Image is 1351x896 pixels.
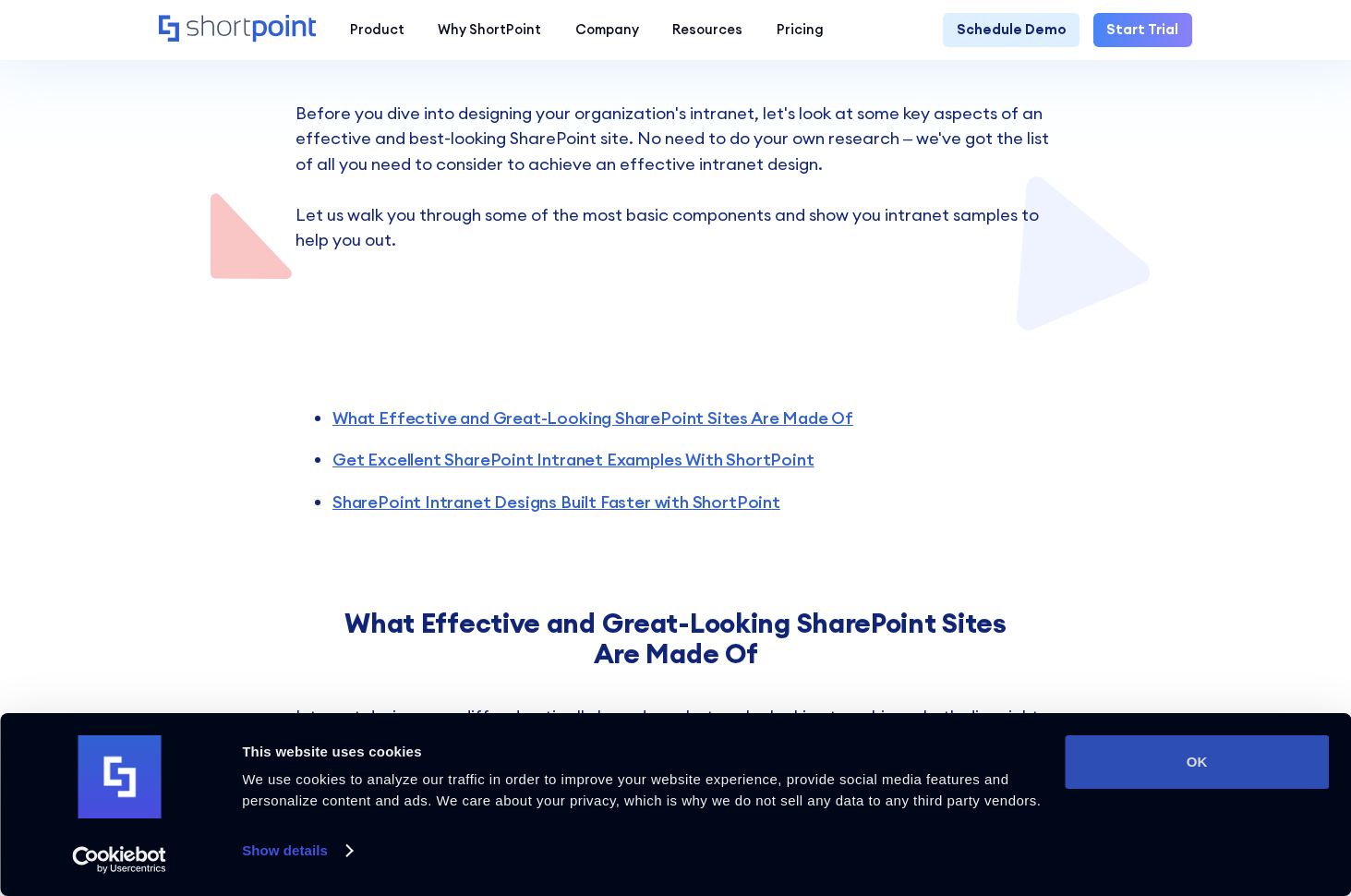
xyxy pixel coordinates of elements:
a: Home [159,15,316,44]
a: Schedule Demo [943,13,1080,47]
a: Resources [656,13,760,47]
strong: What Effective and Great-Looking SharePoint Sites Are Made Of [344,606,1007,672]
a: Show details [242,837,351,865]
a: Get Excellent SharePoint Intranet Examples With ShortPoint [332,449,814,470]
a: What Effective and Great-Looking SharePoint Sites Are Made Of [332,407,853,429]
div: Company [575,19,639,40]
a: Pricing [760,13,841,47]
button: OK [1065,735,1329,789]
a: Company [558,13,656,47]
img: logo [78,735,161,818]
div: Product [350,19,404,40]
span: We use cookies to analyze our traffic in order to improve your website experience, provide social... [242,771,1041,808]
a: Product [332,13,421,47]
div: Resources [672,19,742,40]
div: This website uses cookies [242,741,1043,763]
div: Pricing [777,19,824,40]
iframe: Chat Widget [1019,682,1351,896]
p: Before you dive into designing your organization's intranet, let's look at some key aspects of an... [296,101,1055,253]
div: Why ShortPoint [438,19,541,40]
a: SharePoint Intranet Designs Built Faster with ShortPoint [332,491,780,513]
p: Intranet designs can differ drastically based on what you're looking to achieve. Let's dive right... [296,704,1055,780]
a: Why ShortPoint [421,13,559,47]
a: Usercentrics Cookiebot - opens in a new window [39,846,200,874]
a: Start Trial [1093,13,1192,47]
